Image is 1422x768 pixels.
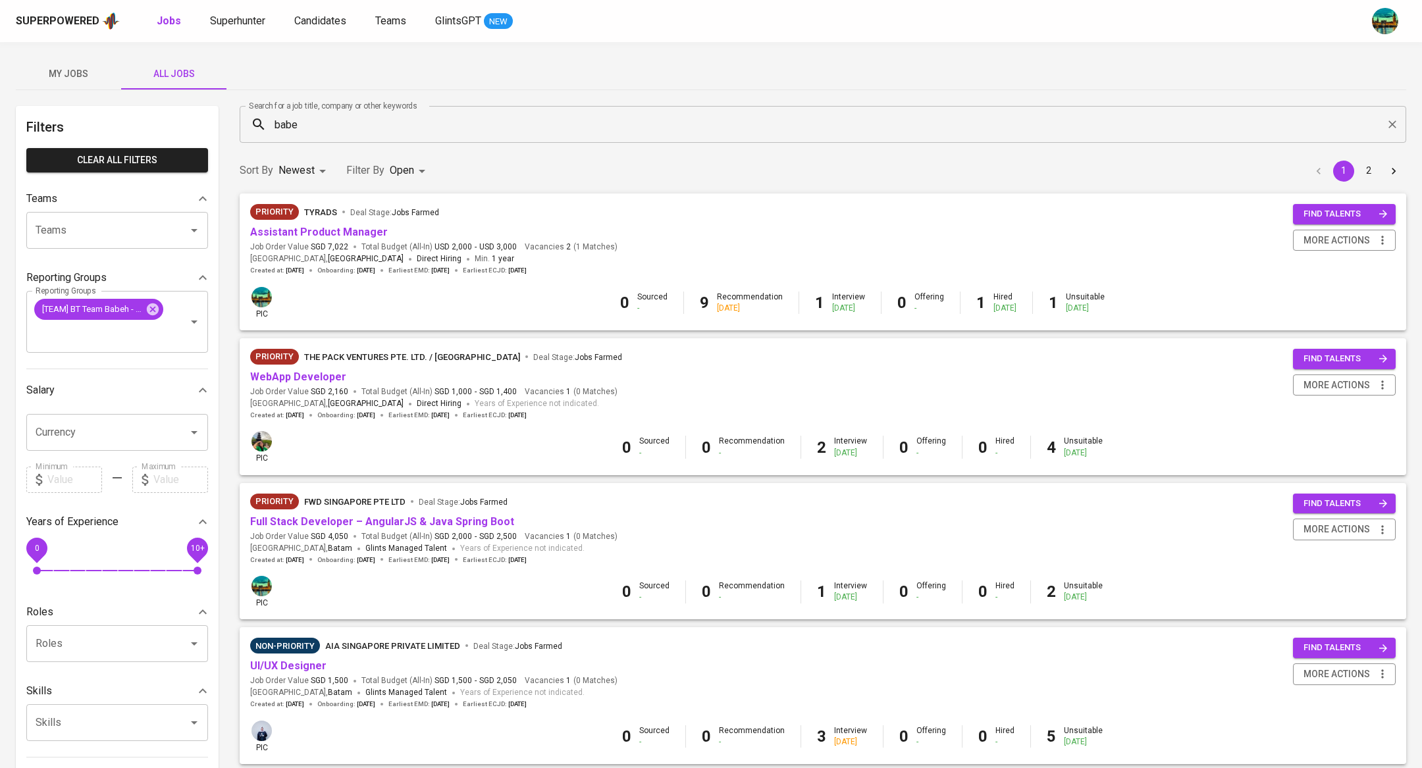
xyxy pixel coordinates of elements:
[250,719,273,754] div: pic
[1303,521,1370,538] span: more actions
[1064,725,1103,748] div: Unsuitable
[286,555,304,565] span: [DATE]
[250,266,304,275] span: Created at :
[390,164,414,176] span: Open
[26,514,118,530] p: Years of Experience
[185,634,203,653] button: Open
[26,678,208,704] div: Skills
[508,555,527,565] span: [DATE]
[434,531,472,542] span: SGD 2,000
[515,642,562,651] span: Jobs Farmed
[978,727,987,746] b: 0
[431,555,450,565] span: [DATE]
[484,15,513,28] span: NEW
[995,580,1014,603] div: Hired
[311,531,348,542] span: SGD 4,050
[1293,374,1396,396] button: more actions
[388,700,450,709] span: Earliest EMD :
[250,686,352,700] span: [GEOGRAPHIC_DATA] ,
[834,436,867,458] div: Interview
[460,686,585,700] span: Years of Experience not indicated.
[899,582,908,601] b: 0
[417,399,461,408] span: Direct Hiring
[995,725,1014,748] div: Hired
[26,382,55,398] p: Salary
[417,254,461,263] span: Direct Hiring
[375,14,406,27] span: Teams
[622,727,631,746] b: 0
[702,438,711,457] b: 0
[311,386,348,397] span: SGD 2,160
[1293,204,1396,224] button: find talents
[978,438,987,457] b: 0
[1064,448,1103,459] div: [DATE]
[294,14,346,27] span: Candidates
[26,148,208,172] button: Clear All filters
[357,700,375,709] span: [DATE]
[240,163,273,178] p: Sort By
[817,582,826,601] b: 1
[325,641,460,651] span: AIA Singapore Private Limited
[250,371,346,383] a: WebApp Developer
[479,531,517,542] span: SGD 2,500
[361,386,517,397] span: Total Budget (All-In)
[190,543,204,552] span: 10+
[1333,161,1354,182] button: page 1
[1293,230,1396,251] button: more actions
[479,675,517,686] span: SGD 2,050
[639,736,670,748] div: -
[460,498,508,507] span: Jobs Farmed
[26,116,208,138] h6: Filters
[419,498,508,507] span: Deal Stage :
[294,13,349,30] a: Candidates
[210,13,268,30] a: Superhunter
[897,294,907,312] b: 0
[995,592,1014,603] div: -
[508,700,527,709] span: [DATE]
[479,242,517,253] span: USD 3,000
[311,675,348,686] span: SGD 1,500
[250,205,299,218] span: Priority
[622,582,631,601] b: 0
[26,509,208,535] div: Years of Experience
[431,700,450,709] span: [DATE]
[251,431,272,451] img: eva@glints.com
[278,163,315,178] p: Newest
[1064,592,1103,603] div: [DATE]
[639,592,670,603] div: -
[916,448,946,459] div: -
[250,286,273,320] div: pic
[328,397,404,411] span: [GEOGRAPHIC_DATA]
[250,386,348,397] span: Job Order Value
[317,411,375,420] span: Onboarding :
[993,303,1016,314] div: [DATE]
[388,266,450,275] span: Earliest EMD :
[479,386,517,397] span: SGD 1,400
[637,303,668,314] div: -
[431,411,450,420] span: [DATE]
[914,303,944,314] div: -
[995,736,1014,748] div: -
[995,436,1014,458] div: Hired
[250,495,299,508] span: Priority
[434,242,472,253] span: USD 2,000
[492,254,514,263] span: 1 year
[463,411,527,420] span: Earliest ECJD :
[993,292,1016,314] div: Hired
[37,152,197,168] span: Clear All filters
[26,191,57,207] p: Teams
[47,467,102,493] input: Value
[995,448,1014,459] div: -
[435,13,513,30] a: GlintsGPT NEW
[564,386,571,397] span: 1
[463,700,527,709] span: Earliest ECJD :
[317,266,375,275] span: Onboarding :
[639,436,670,458] div: Sourced
[388,555,450,565] span: Earliest EMD :
[278,159,330,183] div: Newest
[317,700,375,709] span: Onboarding :
[251,576,272,596] img: a5d44b89-0c59-4c54-99d0-a63b29d42bd3.jpg
[286,411,304,420] span: [DATE]
[1303,351,1388,367] span: find talents
[1303,640,1388,655] span: find talents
